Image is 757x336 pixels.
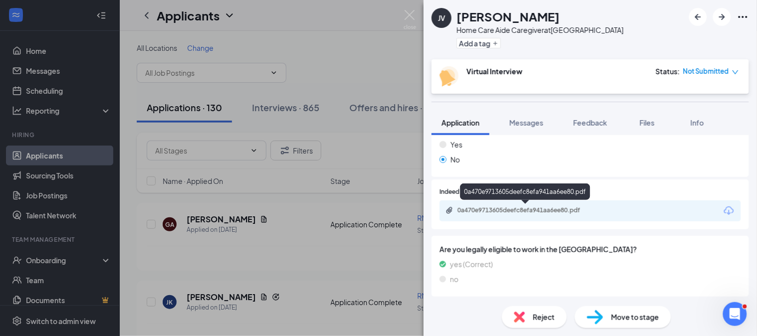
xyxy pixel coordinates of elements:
[691,118,704,127] span: Info
[723,302,747,326] iframe: Intercom live chat
[457,25,624,35] div: Home Care Aide Caregiver at [GEOGRAPHIC_DATA]
[442,118,480,127] span: Application
[467,67,522,76] b: Virtual Interview
[440,187,484,197] span: Indeed Resume
[438,13,446,23] div: JV
[737,11,749,23] svg: Ellipses
[450,259,493,270] span: yes (Correct)
[440,244,741,255] span: Are you legally eligible to work in the [GEOGRAPHIC_DATA]?
[458,206,597,214] div: 0a470e9713605deefc8efa941aa6ee80.pdf
[446,206,607,216] a: Paperclip0a470e9713605deefc8efa941aa6ee80.pdf
[713,8,731,26] button: ArrowRight
[533,312,555,323] span: Reject
[689,8,707,26] button: ArrowLeftNew
[451,139,463,150] span: Yes
[457,8,560,25] h1: [PERSON_NAME]
[723,205,735,217] svg: Download
[692,11,704,23] svg: ArrowLeftNew
[732,69,739,76] span: down
[457,38,501,48] button: PlusAdd a tag
[716,11,728,23] svg: ArrowRight
[640,118,655,127] span: Files
[451,154,460,165] span: No
[611,312,659,323] span: Move to stage
[683,66,729,76] span: Not Submitted
[509,118,543,127] span: Messages
[446,206,454,214] svg: Paperclip
[460,183,590,200] div: 0a470e9713605deefc8efa941aa6ee80.pdf
[450,274,459,285] span: no
[656,66,680,76] div: Status :
[493,40,499,46] svg: Plus
[573,118,607,127] span: Feedback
